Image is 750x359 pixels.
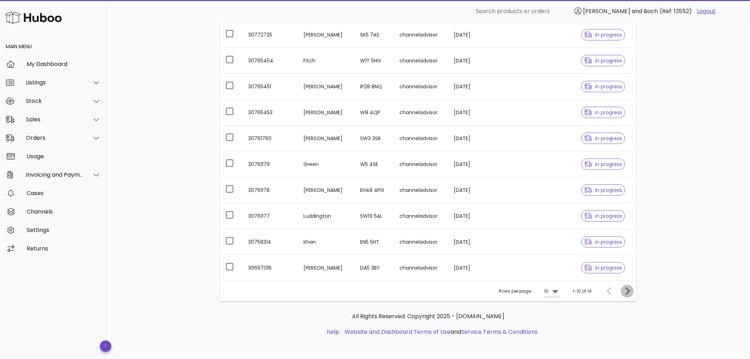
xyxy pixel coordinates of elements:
a: Website and Dashboard Terms of Use [345,328,451,336]
div: Invoicing and Payments [26,171,84,178]
td: [DATE] [448,126,497,151]
td: channeladvisor [394,177,448,203]
td: [PERSON_NAME] [298,126,354,151]
span: (Ref: 13552) [660,7,692,15]
td: IP28 8NQ [354,74,394,100]
td: 30761760 [242,126,298,151]
td: channeladvisor [394,255,448,281]
a: Service Terms & Conditions [461,328,538,336]
div: Orders [26,134,84,141]
div: My Dashboard [27,61,101,67]
div: Rows per page: [499,281,560,302]
td: 30761179 [242,151,298,177]
button: Next page [621,285,634,298]
span: in progress [584,214,622,219]
td: EH48 4PG [354,177,394,203]
td: Khan [298,229,354,255]
td: [DATE] [448,177,497,203]
td: [DATE] [448,100,497,126]
span: in progress [584,58,622,63]
a: help [327,328,340,336]
td: SW19 5AL [354,203,394,229]
div: Returns [27,245,101,252]
td: [PERSON_NAME] [298,255,354,281]
td: W8 4QP [354,100,394,126]
img: Huboo Logo [5,10,62,25]
td: 30765454 [242,48,298,74]
span: in progress [584,188,622,193]
div: Usage [27,153,101,160]
td: channeladvisor [394,203,448,229]
span: in progress [584,162,622,167]
td: [DATE] [448,255,497,281]
td: [DATE] [448,48,497,74]
td: channeladvisor [394,48,448,74]
div: 10Rows per page: [544,286,560,297]
td: 30765453 [242,100,298,126]
td: 30761178 [242,177,298,203]
td: channeladvisor [394,151,448,177]
td: W5 4SE [354,151,394,177]
td: [PERSON_NAME] [298,177,354,203]
td: [DATE] [448,22,497,48]
td: Fitch [298,48,354,74]
td: 30758314 [242,229,298,255]
td: W1T 5HG [354,48,394,74]
td: channeladvisor [394,22,448,48]
li: and [342,328,538,336]
td: 30772725 [242,22,298,48]
td: [DATE] [448,74,497,100]
a: Logout [697,7,716,16]
td: channeladvisor [394,74,448,100]
td: Green [298,151,354,177]
td: 30697016 [242,255,298,281]
td: 30765451 [242,74,298,100]
td: 30761177 [242,203,298,229]
div: 1-10 of 14 [573,288,592,294]
div: Settings [27,227,101,233]
td: [DATE] [448,203,497,229]
td: channeladvisor [394,126,448,151]
p: All Rights Reserved. Copyright 2025 - [DOMAIN_NAME] [225,312,631,321]
span: in progress [584,239,622,244]
span: [PERSON_NAME] and Boch [583,7,658,15]
td: DA5 3BY [354,255,394,281]
div: Sales [26,116,84,123]
td: Luddington [298,203,354,229]
td: [PERSON_NAME] [298,100,354,126]
td: EN5 5HT [354,229,394,255]
td: SK5 7AS [354,22,394,48]
span: in progress [584,265,622,270]
div: Channels [27,208,101,215]
span: in progress [584,32,622,37]
div: Cases [27,190,101,197]
div: 10 [544,288,548,294]
td: [DATE] [448,229,497,255]
div: Stock [26,98,84,104]
td: channeladvisor [394,229,448,255]
td: [PERSON_NAME] [298,22,354,48]
td: SW3 3SR [354,126,394,151]
span: in progress [584,84,622,89]
span: in progress [584,110,622,115]
span: in progress [584,136,622,141]
td: [DATE] [448,151,497,177]
div: Listings [26,79,84,86]
td: channeladvisor [394,100,448,126]
td: [PERSON_NAME] [298,74,354,100]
